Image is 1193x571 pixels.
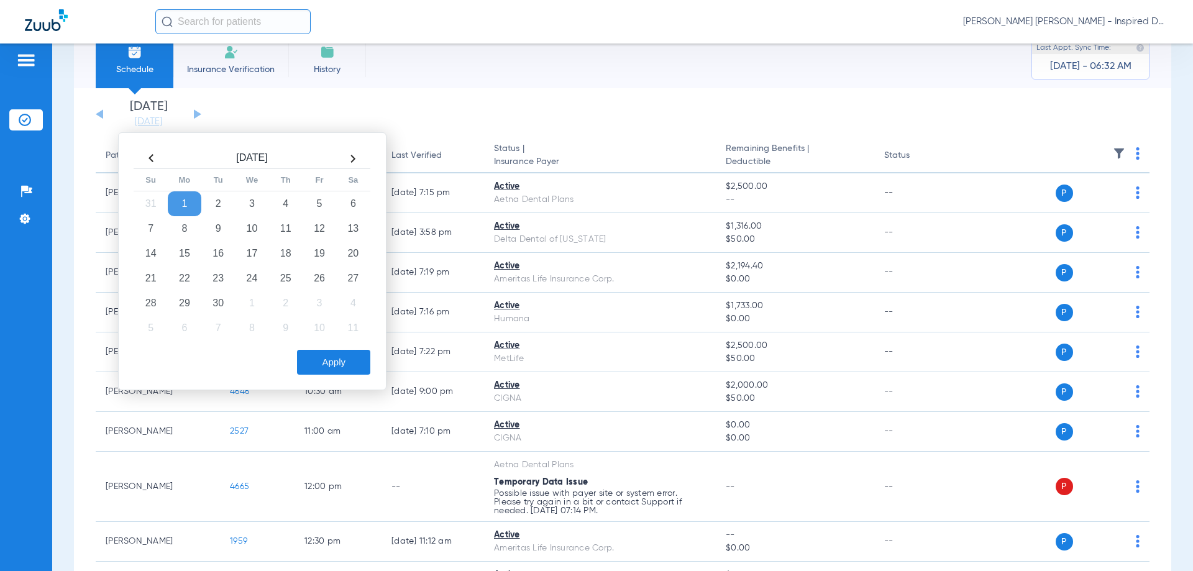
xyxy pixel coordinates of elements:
[1136,186,1140,199] img: group-dot-blue.svg
[183,63,279,76] span: Insurance Verification
[726,233,864,246] span: $50.00
[1136,385,1140,398] img: group-dot-blue.svg
[295,372,382,412] td: 10:30 AM
[874,139,958,173] th: Status
[494,260,706,273] div: Active
[494,529,706,542] div: Active
[1056,344,1073,361] span: P
[111,116,186,128] a: [DATE]
[726,155,864,168] span: Deductible
[1131,511,1193,571] iframe: Chat Widget
[382,412,484,452] td: [DATE] 7:10 PM
[391,149,442,162] div: Last Verified
[963,16,1168,28] span: [PERSON_NAME] [PERSON_NAME] - Inspired Dental
[874,213,958,253] td: --
[224,45,239,60] img: Manual Insurance Verification
[726,379,864,392] span: $2,000.00
[726,193,864,206] span: --
[1056,383,1073,401] span: P
[111,101,186,128] li: [DATE]
[1113,147,1125,160] img: filter.svg
[874,332,958,372] td: --
[382,253,484,293] td: [DATE] 7:19 PM
[382,173,484,213] td: [DATE] 7:15 PM
[1136,226,1140,239] img: group-dot-blue.svg
[168,148,336,169] th: [DATE]
[494,352,706,365] div: MetLife
[298,63,357,76] span: History
[382,522,484,562] td: [DATE] 11:12 AM
[230,482,249,491] span: 4665
[382,372,484,412] td: [DATE] 9:00 PM
[391,149,474,162] div: Last Verified
[726,180,864,193] span: $2,500.00
[494,220,706,233] div: Active
[1136,266,1140,278] img: group-dot-blue.svg
[874,452,958,522] td: --
[1136,425,1140,437] img: group-dot-blue.svg
[494,233,706,246] div: Delta Dental of [US_STATE]
[726,220,864,233] span: $1,316.00
[320,45,335,60] img: History
[726,339,864,352] span: $2,500.00
[127,45,142,60] img: Schedule
[1056,224,1073,242] span: P
[1136,43,1145,52] img: last sync help info
[105,63,164,76] span: Schedule
[382,213,484,253] td: [DATE] 3:58 PM
[494,459,706,472] div: Aetna Dental Plans
[230,387,249,396] span: 4646
[96,412,220,452] td: [PERSON_NAME]
[726,482,735,491] span: --
[155,9,311,34] input: Search for patients
[874,522,958,562] td: --
[96,522,220,562] td: [PERSON_NAME]
[716,139,874,173] th: Remaining Benefits |
[874,293,958,332] td: --
[484,139,716,173] th: Status |
[874,412,958,452] td: --
[726,529,864,542] span: --
[494,379,706,392] div: Active
[16,53,36,68] img: hamburger-icon
[494,432,706,445] div: CIGNA
[1136,147,1140,160] img: group-dot-blue.svg
[1136,306,1140,318] img: group-dot-blue.svg
[25,9,68,31] img: Zuub Logo
[494,542,706,555] div: Ameritas Life Insurance Corp.
[726,352,864,365] span: $50.00
[726,299,864,313] span: $1,733.00
[494,392,706,405] div: CIGNA
[1056,478,1073,495] span: P
[382,293,484,332] td: [DATE] 7:16 PM
[726,313,864,326] span: $0.00
[230,537,247,546] span: 1959
[230,427,249,436] span: 2527
[297,350,370,375] button: Apply
[494,155,706,168] span: Insurance Payer
[494,313,706,326] div: Humana
[162,16,173,27] img: Search Icon
[106,149,160,162] div: Patient Name
[494,180,706,193] div: Active
[874,253,958,293] td: --
[494,273,706,286] div: Ameritas Life Insurance Corp.
[726,419,864,432] span: $0.00
[382,452,484,522] td: --
[494,193,706,206] div: Aetna Dental Plans
[295,452,382,522] td: 12:00 PM
[1056,185,1073,202] span: P
[96,372,220,412] td: [PERSON_NAME]
[1136,480,1140,493] img: group-dot-blue.svg
[494,419,706,432] div: Active
[874,173,958,213] td: --
[494,299,706,313] div: Active
[1136,345,1140,358] img: group-dot-blue.svg
[1056,304,1073,321] span: P
[106,149,210,162] div: Patient Name
[494,478,588,486] span: Temporary Data Issue
[1036,42,1111,54] span: Last Appt. Sync Time:
[295,522,382,562] td: 12:30 PM
[96,452,220,522] td: [PERSON_NAME]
